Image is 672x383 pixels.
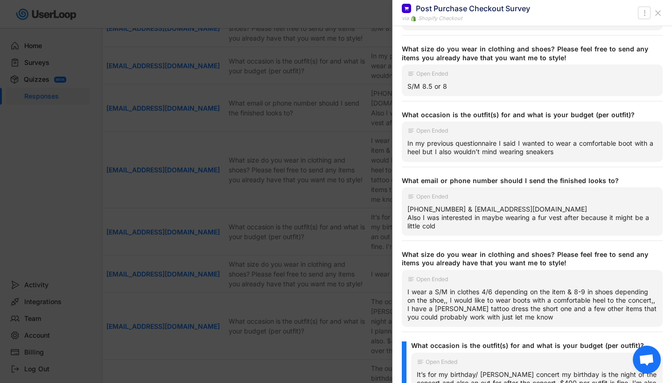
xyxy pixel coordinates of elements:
div: Open Ended [416,194,448,199]
div: Post Purchase Checkout Survey [416,3,530,14]
div: I wear a S/M in clothes 4/6 depending on the item & 8-9 in shoes depending on the shoe,, I would ... [407,288,657,322]
div: S/M 8.5 or 8 [407,82,657,91]
div: Open Ended [416,128,448,134]
text:  [644,8,645,18]
div: via [402,14,409,22]
div: [PHONE_NUMBER] & [EMAIL_ADDRESS][DOMAIN_NAME] Also I was interested in maybe wearing a fur vest a... [407,205,657,231]
div: Open chat [633,346,661,374]
img: 1156660_ecommerce_logo_shopify_icon%20%281%29.png [411,16,416,21]
div: Open Ended [416,277,448,282]
button:  [640,7,649,19]
div: Open Ended [416,71,448,77]
div: What occasion is the outfit(s) for and what is your budget (per outfit)? [411,341,655,350]
div: What email or phone number should I send the finished looks to? [402,177,655,185]
div: Open Ended [426,359,457,365]
div: In my previous questionnaire I said I wanted to wear a comfortable boot with a heel but I also wo... [407,139,657,156]
div: Shopify Checkout [418,14,462,22]
div: What size do you wear in clothing and shoes? Please feel free to send any items you already have ... [402,45,655,62]
div: What size do you wear in clothing and shoes? Please feel free to send any items you already have ... [402,250,655,267]
div: What occasion is the outfit(s) for and what is your budget (per outfit)? [402,111,655,119]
